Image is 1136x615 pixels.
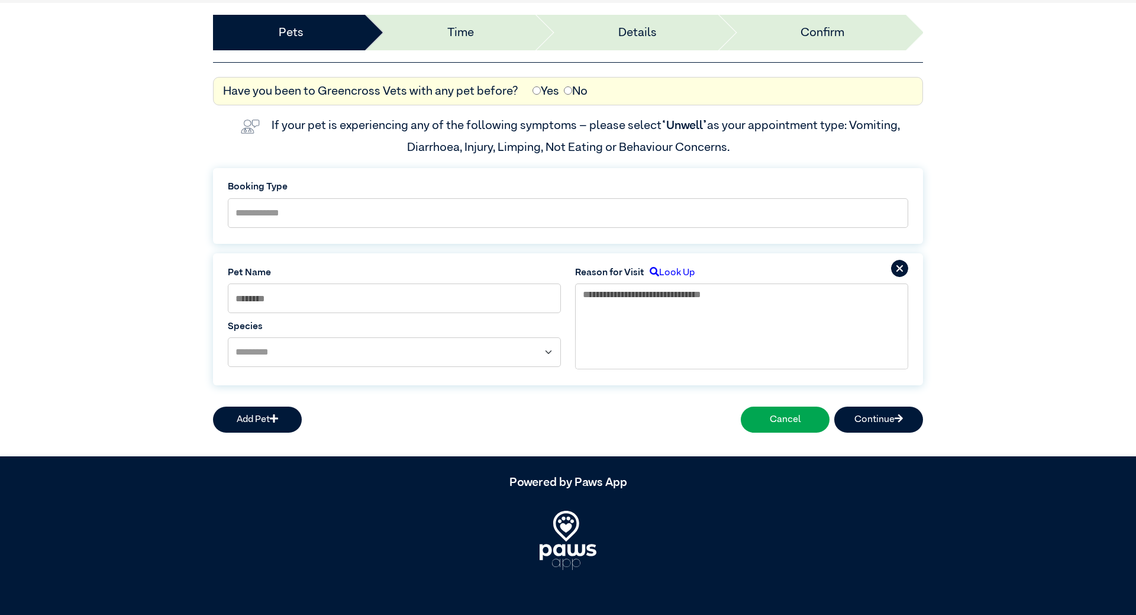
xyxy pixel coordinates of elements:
[228,266,561,280] label: Pet Name
[575,266,644,280] label: Reason for Visit
[532,82,559,100] label: Yes
[223,82,518,100] label: Have you been to Greencross Vets with any pet before?
[228,320,561,334] label: Species
[540,511,596,570] img: PawsApp
[213,475,923,490] h5: Powered by Paws App
[564,86,572,95] input: No
[644,266,695,280] label: Look Up
[661,120,707,131] span: “Unwell”
[741,407,830,433] button: Cancel
[213,407,302,433] button: Add Pet
[272,120,902,153] label: If your pet is experiencing any of the following symptoms – please select as your appointment typ...
[279,24,304,41] a: Pets
[834,407,923,433] button: Continue
[564,82,588,100] label: No
[228,180,908,194] label: Booking Type
[532,86,541,95] input: Yes
[236,115,264,139] img: vet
